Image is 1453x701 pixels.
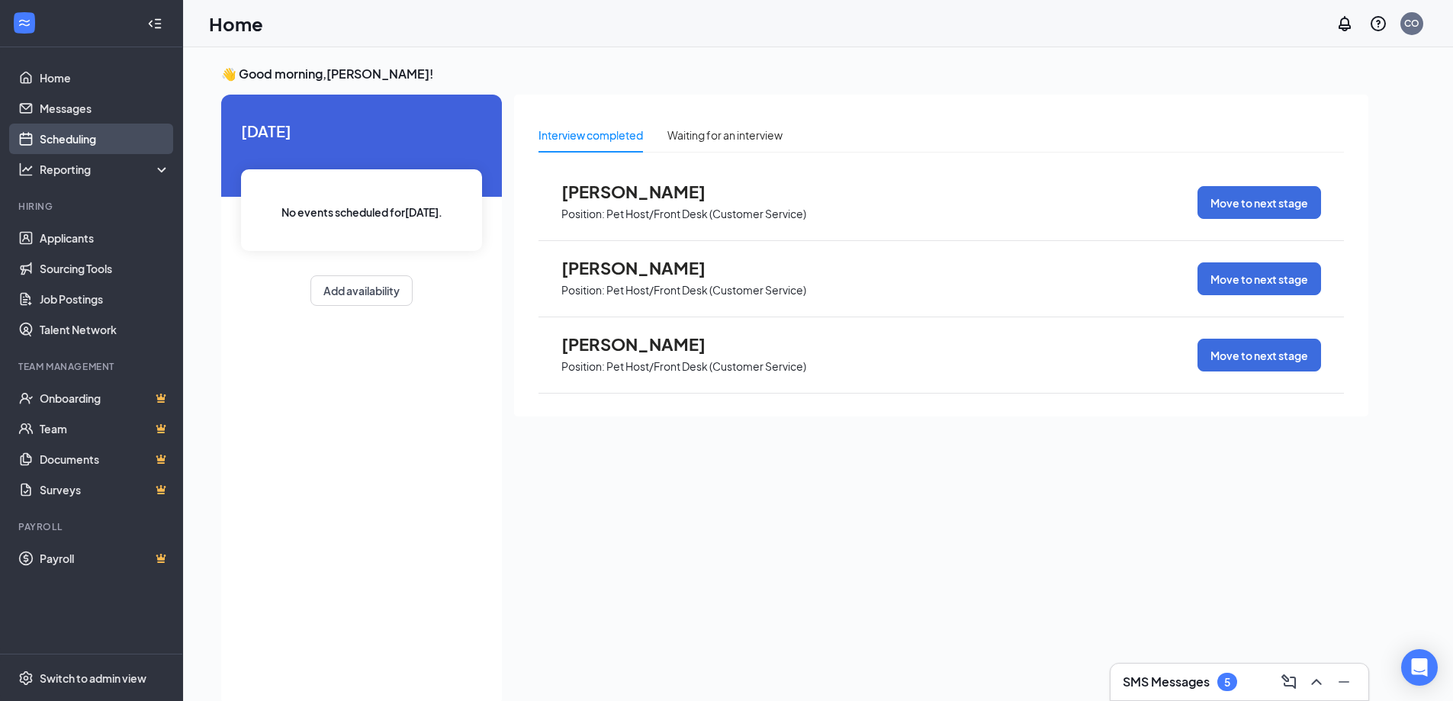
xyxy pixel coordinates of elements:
h3: SMS Messages [1123,674,1210,690]
button: Move to next stage [1197,186,1321,219]
a: Sourcing Tools [40,253,170,284]
button: Move to next stage [1197,339,1321,371]
a: Talent Network [40,314,170,345]
a: DocumentsCrown [40,444,170,474]
div: Hiring [18,200,167,213]
a: TeamCrown [40,413,170,444]
div: CO [1404,17,1419,30]
p: Pet Host/Front Desk (Customer Service) [606,207,806,221]
button: ChevronUp [1304,670,1329,694]
svg: Collapse [147,16,162,31]
p: Position: [561,359,605,374]
a: Applicants [40,223,170,253]
svg: QuestionInfo [1369,14,1387,33]
p: Pet Host/Front Desk (Customer Service) [606,283,806,297]
svg: Analysis [18,162,34,177]
a: Messages [40,93,170,124]
div: Waiting for an interview [667,127,783,143]
button: Move to next stage [1197,262,1321,295]
div: 5 [1224,676,1230,689]
div: Payroll [18,520,167,533]
span: [DATE] [241,119,482,143]
svg: ChevronUp [1307,673,1326,691]
button: Minimize [1332,670,1356,694]
h1: Home [209,11,263,37]
a: SurveysCrown [40,474,170,505]
p: Position: [561,207,605,221]
span: [PERSON_NAME] [561,182,729,201]
a: Job Postings [40,284,170,314]
p: Pet Host/Front Desk (Customer Service) [606,359,806,374]
button: ComposeMessage [1277,670,1301,694]
a: PayrollCrown [40,543,170,574]
a: Scheduling [40,124,170,154]
button: Add availability [310,275,413,306]
div: Reporting [40,162,171,177]
svg: Notifications [1336,14,1354,33]
svg: ComposeMessage [1280,673,1298,691]
div: Switch to admin view [40,670,146,686]
span: [PERSON_NAME] [561,258,729,278]
div: Team Management [18,360,167,373]
p: Position: [561,283,605,297]
svg: Minimize [1335,673,1353,691]
div: Interview completed [538,127,643,143]
div: Open Intercom Messenger [1401,649,1438,686]
svg: Settings [18,670,34,686]
span: No events scheduled for [DATE] . [281,204,442,220]
h3: 👋 Good morning, [PERSON_NAME] ! [221,66,1368,82]
span: [PERSON_NAME] [561,334,729,354]
a: OnboardingCrown [40,383,170,413]
svg: WorkstreamLogo [17,15,32,31]
a: Home [40,63,170,93]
